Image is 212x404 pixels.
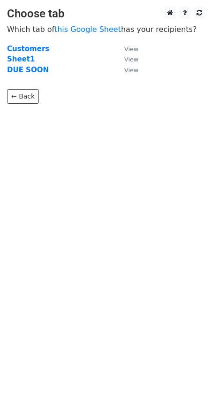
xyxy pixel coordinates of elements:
[115,45,138,53] a: View
[7,89,39,104] a: ← Back
[7,24,205,34] p: Which tab of has your recipients?
[54,25,121,34] a: this Google Sheet
[7,7,205,21] h3: Choose tab
[7,55,35,63] a: Sheet1
[7,66,49,74] a: DUE SOON
[115,55,138,63] a: View
[115,66,138,74] a: View
[124,56,138,63] small: View
[124,67,138,74] small: View
[7,45,49,53] a: Customers
[124,46,138,53] small: View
